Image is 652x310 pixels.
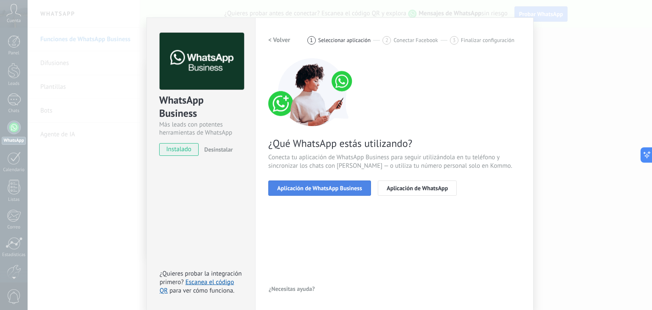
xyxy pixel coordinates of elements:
h2: < Volver [268,36,290,44]
span: Conectar Facebook [393,37,438,43]
img: connect number [268,58,357,126]
span: ¿Qué WhatsApp estás utilizando? [268,137,520,150]
span: 3 [452,37,455,44]
span: ¿Necesitas ayuda? [269,286,315,292]
button: ¿Necesitas ayuda? [268,282,315,295]
span: Seleccionar aplicación [318,37,371,43]
button: Aplicación de WhatsApp Business [268,180,371,196]
span: Conecta tu aplicación de WhatsApp Business para seguir utilizándola en tu teléfono y sincronizar ... [268,153,520,170]
span: 2 [385,37,388,44]
span: para ver cómo funciona. [169,287,234,295]
a: Escanea el código QR [160,278,234,295]
button: < Volver [268,33,290,48]
span: Finalizar configuración [461,37,514,43]
div: Más leads con potentes herramientas de WhatsApp [159,121,243,137]
span: Aplicación de WhatsApp Business [277,185,362,191]
span: 1 [310,37,313,44]
img: logo_main.png [160,33,244,90]
span: ¿Quieres probar la integración primero? [160,270,242,286]
div: WhatsApp Business [159,93,243,121]
button: Desinstalar [201,143,233,156]
span: Desinstalar [204,146,233,153]
span: instalado [160,143,198,156]
button: Aplicación de WhatsApp [378,180,457,196]
span: Aplicación de WhatsApp [387,185,448,191]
